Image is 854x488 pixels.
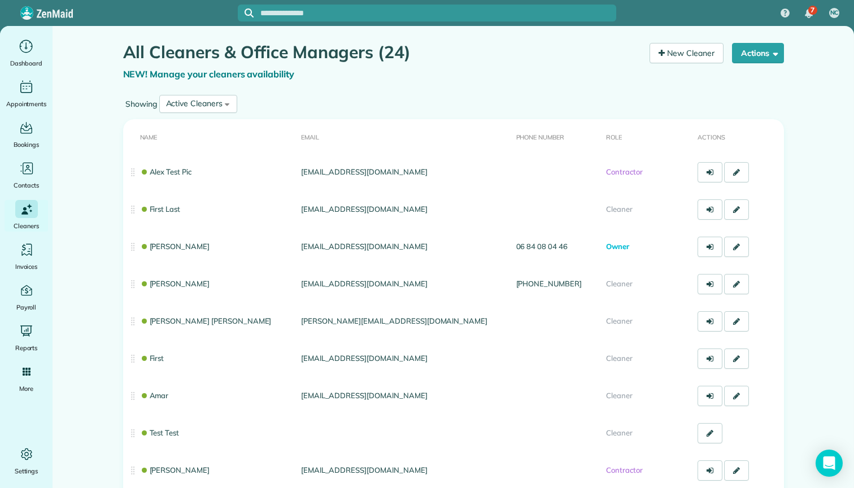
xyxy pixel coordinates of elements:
td: [EMAIL_ADDRESS][DOMAIN_NAME] [297,191,512,228]
span: Contractor [606,465,643,474]
span: More [19,383,33,394]
div: 7 unread notifications [797,1,821,26]
div: Active Cleaners [166,98,223,110]
a: Dashboard [5,37,48,69]
a: Payroll [5,281,48,313]
a: [PERSON_NAME] [140,279,210,288]
td: [EMAIL_ADDRESS][DOMAIN_NAME] [297,265,512,303]
span: Bookings [14,139,40,150]
a: First Last [140,204,181,213]
button: Actions [732,43,784,63]
span: NC [830,8,839,18]
span: Invoices [15,261,38,272]
a: Amar [140,391,169,400]
label: Showing [123,98,159,110]
th: Name [123,119,297,154]
span: Cleaners [14,220,39,232]
span: Cleaner [606,428,633,437]
span: Owner [606,242,629,251]
a: [PERSON_NAME] [140,465,210,474]
span: Dashboard [10,58,42,69]
th: Email [297,119,512,154]
span: 7 [811,6,814,15]
a: NEW! Manage your cleaners availability [123,68,295,80]
a: Appointments [5,78,48,110]
a: Settings [5,445,48,477]
span: Appointments [6,98,47,110]
a: Alex Test Pic [140,167,192,176]
td: [EMAIL_ADDRESS][DOMAIN_NAME] [297,228,512,265]
a: Reports [5,322,48,354]
th: Role [602,119,693,154]
a: Invoices [5,241,48,272]
td: [EMAIL_ADDRESS][DOMAIN_NAME] [297,377,512,415]
td: [EMAIL_ADDRESS][DOMAIN_NAME] [297,340,512,377]
span: Cleaner [606,354,633,363]
h1: All Cleaners & Office Managers (24) [123,43,642,62]
a: Cleaners [5,200,48,232]
svg: Focus search [245,8,254,18]
td: [EMAIL_ADDRESS][DOMAIN_NAME] [297,154,512,191]
span: Cleaner [606,204,633,213]
a: 06 84 08 04 46 [516,242,568,251]
span: Cleaner [606,279,633,288]
span: Contacts [14,180,39,191]
span: Cleaner [606,391,633,400]
a: Bookings [5,119,48,150]
a: [PERSON_NAME] [140,242,210,251]
a: Contacts [5,159,48,191]
a: Test Test [140,428,180,437]
span: Contractor [606,167,643,176]
a: [PERSON_NAME] [PERSON_NAME] [140,316,272,325]
th: Phone number [512,119,602,154]
span: Reports [15,342,38,354]
a: [PHONE_NUMBER] [516,279,582,288]
th: Actions [693,119,784,154]
span: Payroll [16,302,37,313]
td: [PERSON_NAME][EMAIL_ADDRESS][DOMAIN_NAME] [297,303,512,340]
a: New Cleaner [650,43,724,63]
span: Cleaner [606,316,633,325]
span: Settings [15,465,38,477]
button: Focus search [238,8,254,18]
a: First [140,354,164,363]
div: Open Intercom Messenger [816,450,843,477]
